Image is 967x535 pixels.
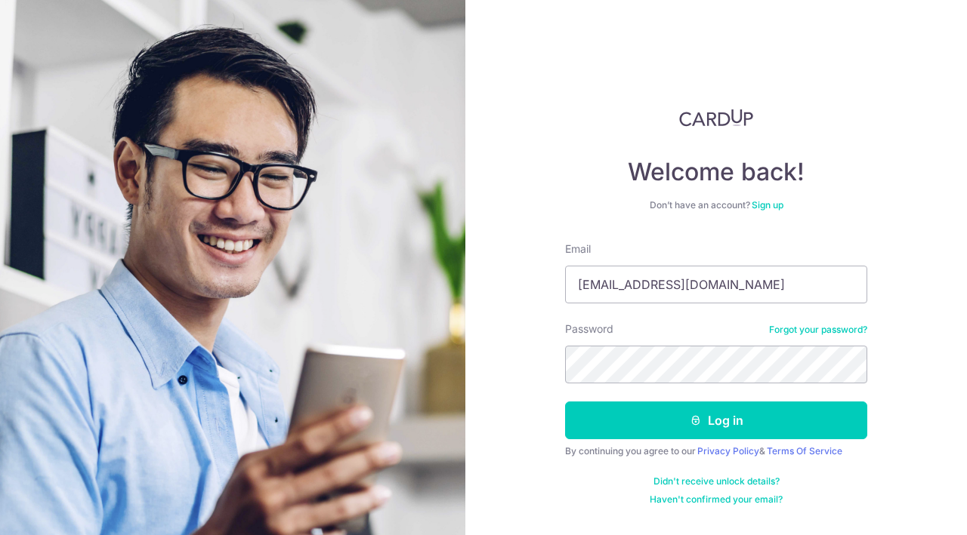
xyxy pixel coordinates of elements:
[565,199,867,211] div: Don’t have an account?
[565,401,867,439] button: Log in
[565,266,867,303] input: Enter your Email
[697,445,759,457] a: Privacy Policy
[565,321,613,337] label: Password
[769,324,867,336] a: Forgot your password?
[653,475,780,487] a: Didn't receive unlock details?
[565,241,591,257] label: Email
[565,157,867,187] h4: Welcome back!
[767,445,842,457] a: Terms Of Service
[565,445,867,457] div: By continuing you agree to our &
[679,109,753,127] img: CardUp Logo
[650,493,783,506] a: Haven't confirmed your email?
[752,199,783,211] a: Sign up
